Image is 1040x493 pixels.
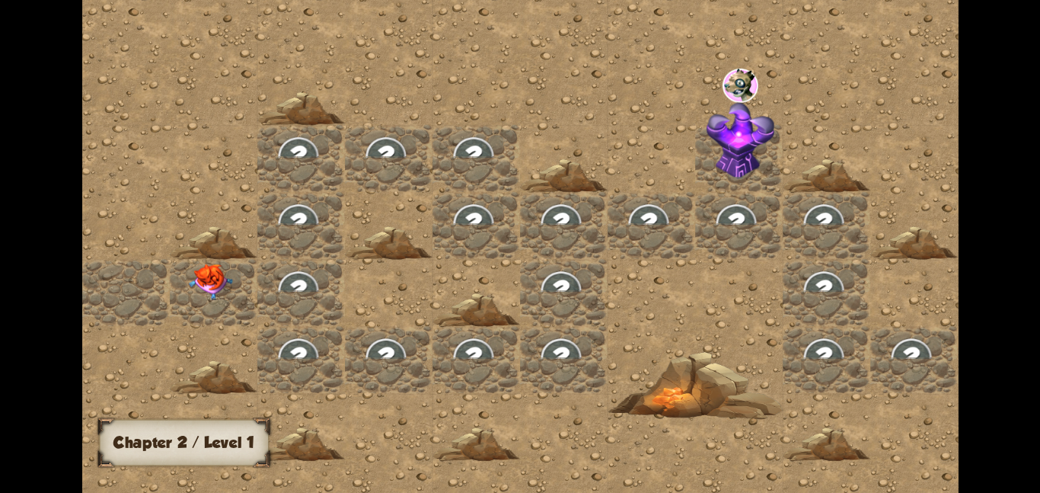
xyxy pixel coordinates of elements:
img: hidden-event-icon.png [451,135,496,176]
img: hidden-event-icon.png [889,336,933,377]
img: hidden-event-icon.png [714,202,758,243]
img: hidden-event-icon.png [364,135,408,176]
img: CursedShrine.png [706,101,774,178]
img: hidden-event-icon.png [539,336,583,377]
img: hidden-event-icon.png [802,336,846,377]
img: hidden-event-icon.png [539,202,583,243]
img: hidden-event-icon.png [627,202,671,243]
img: hidden-event-icon.png [276,202,321,243]
img: hidden-event-icon.png [802,269,846,310]
h3: Chapter 2 / Level 1 [113,434,254,451]
img: hidden-event-icon.png [276,336,321,377]
img: Dragon_Storing_Icon.png [189,263,233,299]
img: hidden-event-icon.png [451,202,496,243]
img: hidden-event-icon.png [276,135,321,176]
img: hidden-event-icon.png [802,202,846,243]
img: hidden-event-icon.png [276,269,321,310]
img: hidden-event-icon.png [364,336,408,377]
img: hidden-event-icon.png [539,269,583,310]
img: Zombie_Dragon_Icon.png [723,68,758,101]
img: hidden-event-icon.png [451,336,496,377]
